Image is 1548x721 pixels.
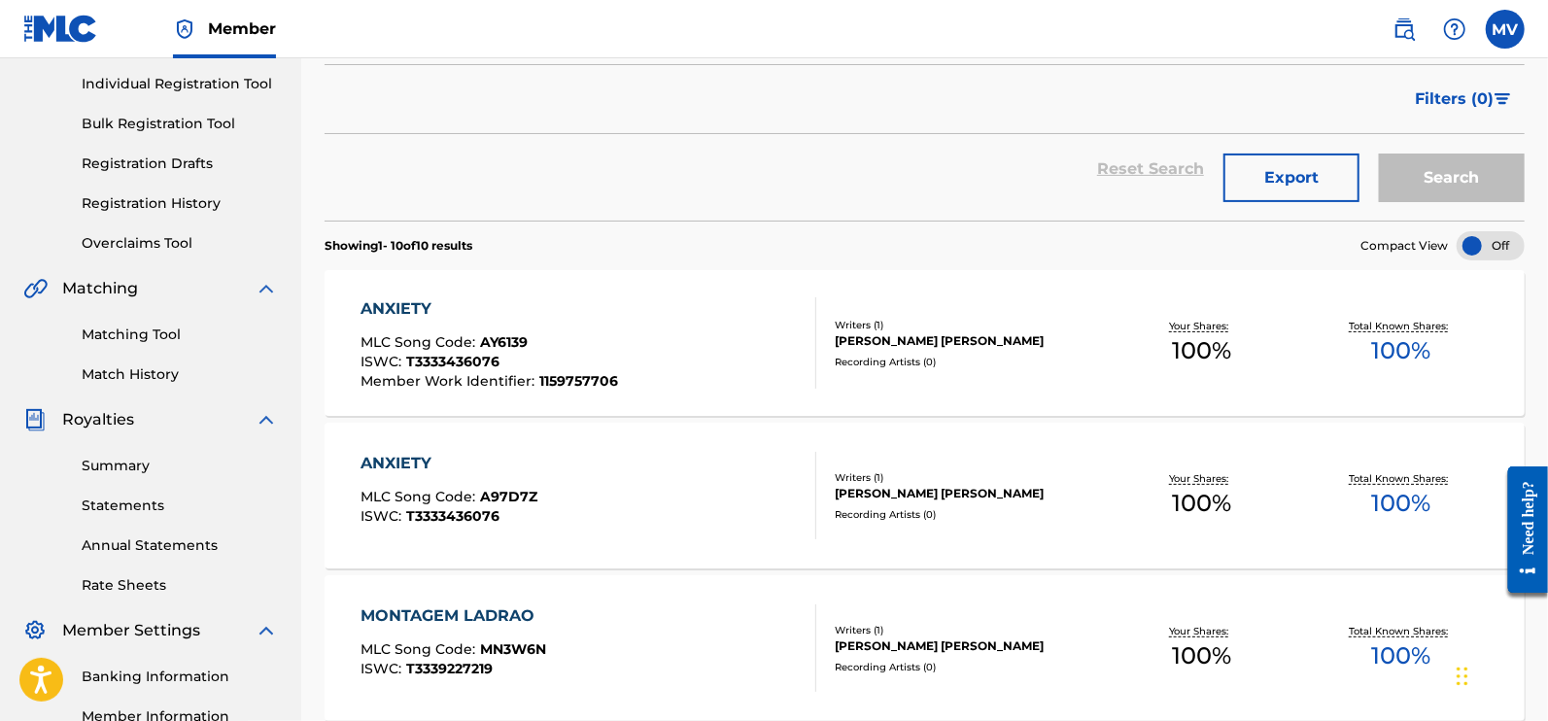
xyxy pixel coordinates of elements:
[23,619,47,642] img: Member Settings
[255,408,278,431] img: expand
[325,237,472,255] p: Showing 1 - 10 of 10 results
[82,575,278,596] a: Rate Sheets
[1451,628,1548,721] iframe: Chat Widget
[1393,17,1416,41] img: search
[1385,10,1424,49] a: Public Search
[325,575,1525,721] a: MONTAGEM LADRAOMLC Song Code:MN3W6NISWC:T3339227219Writers (1)[PERSON_NAME] [PERSON_NAME]Recordin...
[23,277,48,300] img: Matching
[1223,154,1359,202] button: Export
[62,408,134,431] span: Royalties
[835,660,1101,674] div: Recording Artists ( 0 )
[406,353,499,370] span: T3333436076
[835,623,1101,637] div: Writers ( 1 )
[1403,75,1525,123] button: Filters (0)
[1169,319,1233,333] p: Your Shares:
[1457,647,1468,705] div: Arrastrar
[1169,624,1233,638] p: Your Shares:
[255,619,278,642] img: expand
[361,333,480,351] span: MLC Song Code :
[406,507,499,525] span: T3333436076
[82,667,278,687] a: Banking Information
[361,507,406,525] span: ISWC :
[82,154,278,174] a: Registration Drafts
[835,485,1101,502] div: [PERSON_NAME] [PERSON_NAME]
[1435,10,1474,49] div: Help
[1443,17,1466,41] img: help
[173,17,196,41] img: Top Rightsholder
[480,488,537,505] span: A97D7Z
[835,637,1101,655] div: [PERSON_NAME] [PERSON_NAME]
[325,423,1525,568] a: ANXIETYMLC Song Code:A97D7ZISWC:T3333436076Writers (1)[PERSON_NAME] [PERSON_NAME]Recording Artist...
[1360,237,1448,255] span: Compact View
[1172,638,1231,673] span: 100 %
[23,15,98,43] img: MLC Logo
[1172,333,1231,368] span: 100 %
[480,333,528,351] span: AY6139
[325,270,1525,416] a: ANXIETYMLC Song Code:AY6139ISWC:T3333436076Member Work Identifier:1159757706Writers (1)[PERSON_NA...
[361,640,480,658] span: MLC Song Code :
[82,233,278,254] a: Overclaims Tool
[361,353,406,370] span: ISWC :
[255,277,278,300] img: expand
[835,507,1101,522] div: Recording Artists ( 0 )
[361,452,537,475] div: ANXIETY
[361,372,539,390] span: Member Work Identifier :
[1169,471,1233,486] p: Your Shares:
[1451,628,1548,721] div: Widget de chat
[835,355,1101,369] div: Recording Artists ( 0 )
[82,496,278,516] a: Statements
[1486,10,1525,49] div: User Menu
[1349,319,1453,333] p: Total Known Shares:
[361,660,406,677] span: ISWC :
[82,193,278,214] a: Registration History
[208,17,276,40] span: Member
[82,114,278,134] a: Bulk Registration Tool
[835,470,1101,485] div: Writers ( 1 )
[1495,93,1511,105] img: filter
[62,277,138,300] span: Matching
[1172,486,1231,521] span: 100 %
[62,619,200,642] span: Member Settings
[539,372,618,390] span: 1159757706
[1371,486,1430,521] span: 100 %
[1371,333,1430,368] span: 100 %
[1349,624,1453,638] p: Total Known Shares:
[82,325,278,345] a: Matching Tool
[82,364,278,385] a: Match History
[361,604,546,628] div: MONTAGEM LADRAO
[361,297,618,321] div: ANXIETY
[480,640,546,658] span: MN3W6N
[1371,638,1430,673] span: 100 %
[82,456,278,476] a: Summary
[23,408,47,431] img: Royalties
[361,488,480,505] span: MLC Song Code :
[82,74,278,94] a: Individual Registration Tool
[82,535,278,556] a: Annual Statements
[1349,471,1453,486] p: Total Known Shares:
[1494,451,1548,607] iframe: Resource Center
[835,318,1101,332] div: Writers ( 1 )
[1415,87,1494,111] span: Filters ( 0 )
[835,332,1101,350] div: [PERSON_NAME] [PERSON_NAME]
[406,660,493,677] span: T3339227219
